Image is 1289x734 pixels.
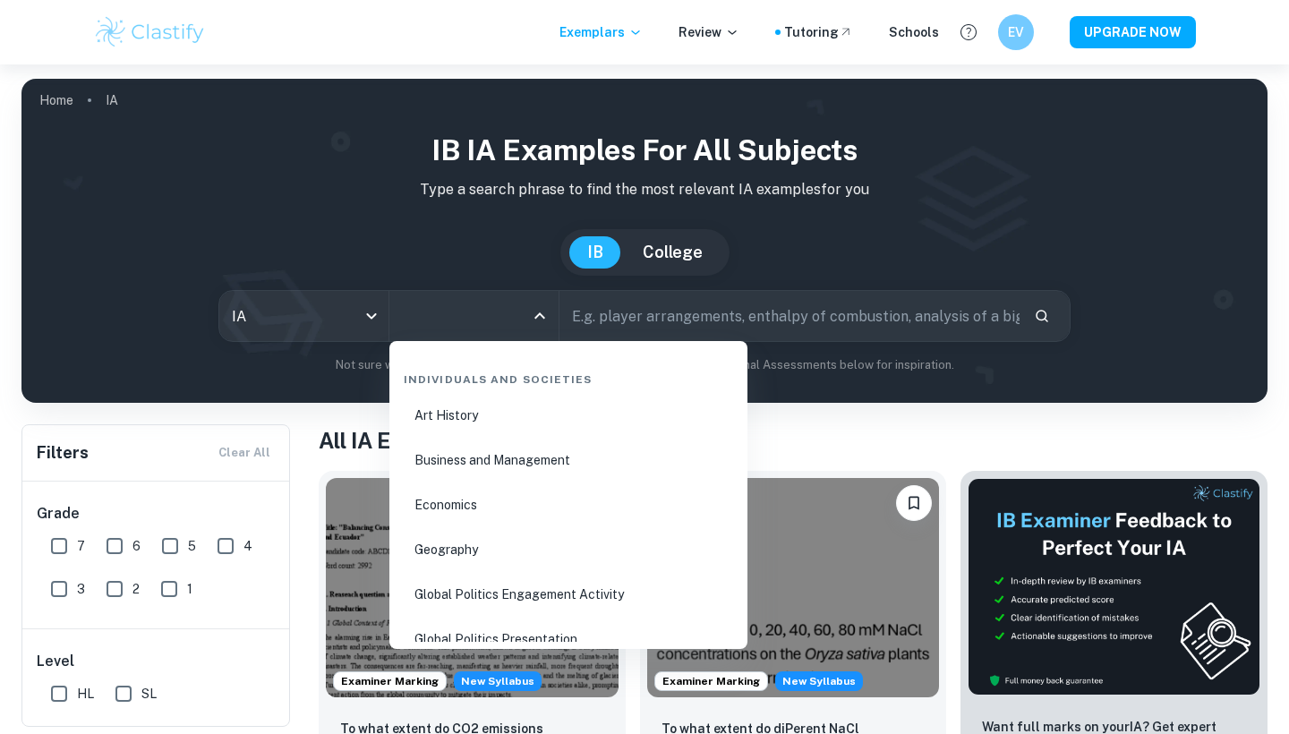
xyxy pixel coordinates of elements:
li: Economics [397,484,740,525]
li: Global Politics Engagement Activity [397,574,740,615]
img: ESS IA example thumbnail: To what extent do CO2 emissions contribu [326,478,619,697]
li: Business and Management [397,440,740,481]
img: Clastify logo [93,14,207,50]
input: E.g. player arrangements, enthalpy of combustion, analysis of a big city... [559,291,1020,341]
span: Examiner Marking [334,673,446,689]
li: Geography [397,529,740,570]
p: Review [679,22,739,42]
p: IA [106,90,118,110]
div: Starting from the May 2026 session, the ESS IA requirements have changed. We created this exempla... [454,671,542,691]
li: Global Politics Presentation [397,619,740,660]
span: HL [77,684,94,704]
h6: Grade [37,503,277,525]
div: IA [219,291,388,341]
button: Help and Feedback [953,17,984,47]
span: 3 [77,579,85,599]
p: Exemplars [559,22,643,42]
button: College [625,236,721,269]
button: IB [569,236,621,269]
span: 7 [77,536,85,556]
button: UPGRADE NOW [1070,16,1196,48]
p: Not sure what to search for? You can always look through our example Internal Assessments below f... [36,356,1253,374]
a: Tutoring [784,22,853,42]
button: Close [527,303,552,329]
h6: Level [37,651,277,672]
h6: EV [1006,22,1027,42]
img: ESS IA example thumbnail: To what extent do diPerent NaCl concentr [647,478,940,697]
button: Bookmark [896,485,932,521]
span: New Syllabus [454,671,542,691]
span: New Syllabus [775,671,863,691]
h1: IB IA examples for all subjects [36,129,1253,172]
span: 6 [132,536,141,556]
span: 2 [132,579,140,599]
span: 5 [188,536,196,556]
button: EV [998,14,1034,50]
h6: Filters [37,440,89,465]
button: Search [1027,301,1057,331]
span: Examiner Marking [655,673,767,689]
img: Thumbnail [968,478,1260,696]
div: Individuals and Societies [397,357,740,395]
h1: All IA Examples [319,424,1268,457]
a: Home [39,88,73,113]
li: Art History [397,395,740,436]
span: 4 [243,536,252,556]
span: SL [141,684,157,704]
img: profile cover [21,79,1268,403]
div: Starting from the May 2026 session, the ESS IA requirements have changed. We created this exempla... [775,671,863,691]
span: 1 [187,579,192,599]
a: Schools [889,22,939,42]
p: Type a search phrase to find the most relevant IA examples for you [36,179,1253,201]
